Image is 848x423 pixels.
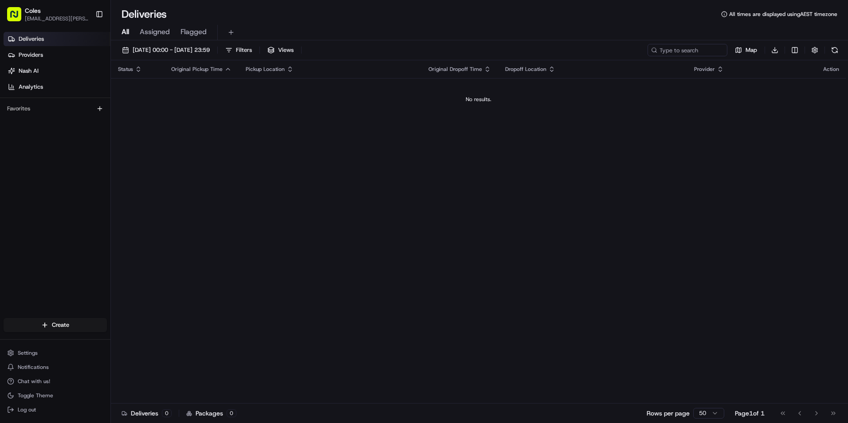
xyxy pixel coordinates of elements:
[246,66,285,73] span: Pickup Location
[4,375,107,388] button: Chat with us!
[505,66,546,73] span: Dropoff Location
[114,96,843,103] div: No results.
[694,66,715,73] span: Provider
[4,347,107,359] button: Settings
[133,46,210,54] span: [DATE] 00:00 - [DATE] 23:59
[4,361,107,373] button: Notifications
[25,6,41,15] button: Coles
[140,27,170,37] span: Assigned
[4,4,92,25] button: Coles[EMAIL_ADDRESS][PERSON_NAME][PERSON_NAME][DOMAIN_NAME]
[122,7,167,21] h1: Deliveries
[122,27,129,37] span: All
[19,83,43,91] span: Analytics
[278,46,294,54] span: Views
[648,44,727,56] input: Type to search
[171,66,223,73] span: Original Pickup Time
[4,80,110,94] a: Analytics
[4,64,110,78] a: Nash AI
[4,403,107,416] button: Log out
[221,44,256,56] button: Filters
[162,409,172,417] div: 0
[236,46,252,54] span: Filters
[18,378,50,385] span: Chat with us!
[18,364,49,371] span: Notifications
[828,44,841,56] button: Refresh
[18,392,53,399] span: Toggle Theme
[4,32,110,46] a: Deliveries
[4,102,107,116] div: Favorites
[118,44,214,56] button: [DATE] 00:00 - [DATE] 23:59
[52,321,69,329] span: Create
[19,51,43,59] span: Providers
[19,35,44,43] span: Deliveries
[731,44,761,56] button: Map
[4,318,107,332] button: Create
[735,409,765,418] div: Page 1 of 1
[823,66,839,73] div: Action
[25,15,88,22] button: [EMAIL_ADDRESS][PERSON_NAME][PERSON_NAME][DOMAIN_NAME]
[729,11,837,18] span: All times are displayed using AEST timezone
[263,44,298,56] button: Views
[746,46,757,54] span: Map
[19,67,39,75] span: Nash AI
[181,27,207,37] span: Flagged
[18,406,36,413] span: Log out
[18,349,38,356] span: Settings
[227,409,236,417] div: 0
[4,389,107,402] button: Toggle Theme
[186,409,236,418] div: Packages
[647,409,690,418] p: Rows per page
[4,48,110,62] a: Providers
[118,66,133,73] span: Status
[428,66,482,73] span: Original Dropoff Time
[122,409,172,418] div: Deliveries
